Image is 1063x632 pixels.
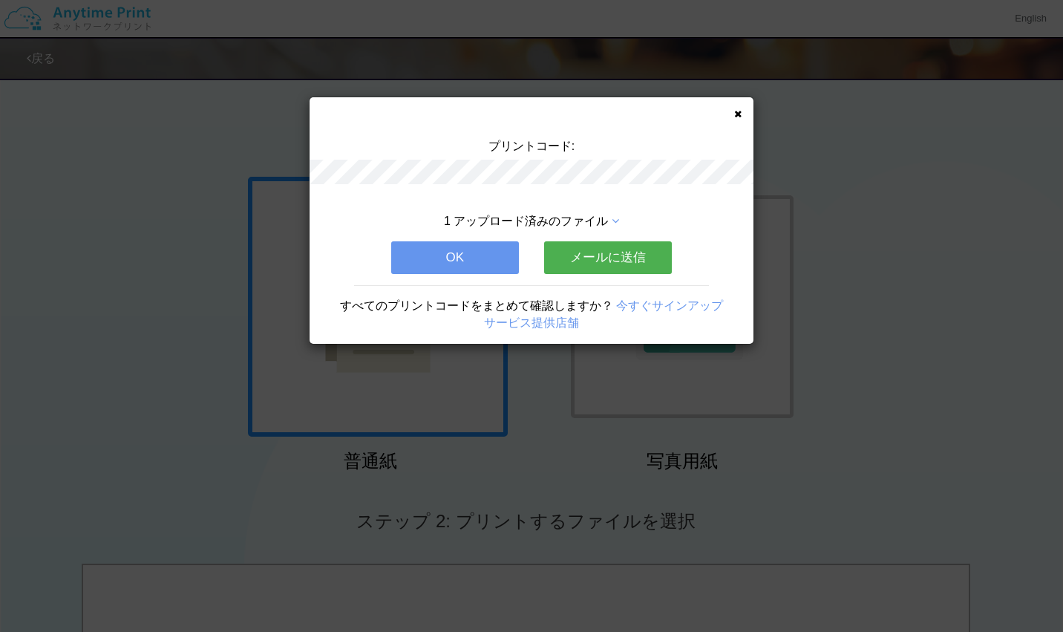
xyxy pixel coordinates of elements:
button: メールに送信 [544,241,672,274]
button: OK [391,241,519,274]
span: プリントコード: [488,140,575,152]
span: すべてのプリントコードをまとめて確認しますか？ [340,299,613,312]
a: 今すぐサインアップ [616,299,723,312]
a: サービス提供店舗 [484,316,579,329]
span: 1 アップロード済みのファイル [444,215,608,227]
